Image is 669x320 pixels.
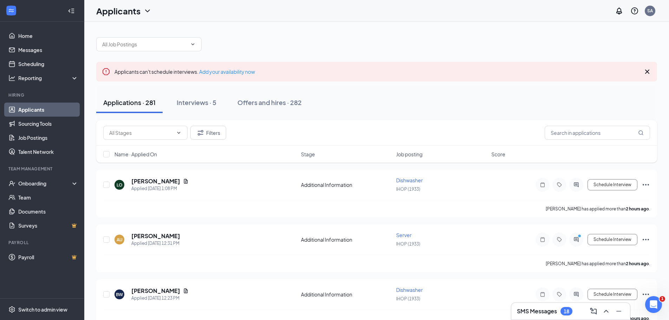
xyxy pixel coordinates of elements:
[8,92,77,98] div: Hiring
[237,98,302,107] div: Offers and hires · 282
[131,177,180,185] h5: [PERSON_NAME]
[396,241,420,247] span: IHOP (1933)
[183,178,189,184] svg: Document
[396,151,422,158] span: Job posting
[572,237,581,242] svg: ActiveChat
[546,206,650,212] p: [PERSON_NAME] has applied more than .
[538,237,547,242] svg: Note
[114,68,255,75] span: Applicants can't schedule interviews.
[8,74,15,81] svg: Analysis
[396,296,420,301] span: IHOP (1933)
[131,287,180,295] h5: [PERSON_NAME]
[642,290,650,299] svg: Ellipses
[642,181,650,189] svg: Ellipses
[588,234,637,245] button: Schedule Interview
[18,145,78,159] a: Talent Network
[396,177,423,183] span: Dishwasher
[396,187,420,192] span: IHOP (1933)
[68,7,75,14] svg: Collapse
[602,307,610,315] svg: ChevronUp
[301,181,392,188] div: Additional Information
[18,103,78,117] a: Applicants
[576,234,585,240] svg: PrimaryDot
[18,43,78,57] a: Messages
[8,166,77,172] div: Team Management
[116,292,123,298] div: BW
[546,261,650,267] p: [PERSON_NAME] has applied more than .
[538,292,547,297] svg: Note
[131,295,189,302] div: Applied [DATE] 12:23 PM
[642,235,650,244] svg: Ellipses
[18,131,78,145] a: Job Postings
[143,7,152,15] svg: ChevronDown
[643,67,651,76] svg: Cross
[613,306,624,317] button: Minimize
[18,250,78,264] a: PayrollCrown
[545,126,650,140] input: Search in applications
[103,98,156,107] div: Applications · 281
[601,306,612,317] button: ChevronUp
[190,41,196,47] svg: ChevronDown
[18,180,72,187] div: Onboarding
[8,7,15,14] svg: WorkstreamLogo
[18,306,67,313] div: Switch to admin view
[630,7,639,15] svg: QuestionInfo
[177,98,216,107] div: Interviews · 5
[647,8,653,14] div: SA
[615,307,623,315] svg: Minimize
[102,67,110,76] svg: Error
[301,291,392,298] div: Additional Information
[588,289,637,300] button: Schedule Interview
[589,307,598,315] svg: ComposeMessage
[615,7,623,15] svg: Notifications
[131,185,189,192] div: Applied [DATE] 1:08 PM
[301,151,315,158] span: Stage
[8,306,15,313] svg: Settings
[18,29,78,43] a: Home
[626,261,649,266] b: 2 hours ago
[117,182,123,188] div: LO
[396,232,412,238] span: Server
[638,130,644,136] svg: MagnifyingGlass
[117,237,123,243] div: AU
[109,129,173,137] input: All Stages
[555,292,564,297] svg: Tag
[183,288,189,294] svg: Document
[18,190,78,204] a: Team
[114,151,157,158] span: Name · Applied On
[196,129,205,137] svg: Filter
[588,306,599,317] button: ComposeMessage
[645,296,662,313] iframe: Intercom live chat
[588,179,637,190] button: Schedule Interview
[18,74,79,81] div: Reporting
[301,236,392,243] div: Additional Information
[18,57,78,71] a: Scheduling
[131,240,180,247] div: Applied [DATE] 12:31 PM
[564,308,569,314] div: 18
[96,5,140,17] h1: Applicants
[18,117,78,131] a: Sourcing Tools
[18,204,78,218] a: Documents
[538,182,547,188] svg: Note
[660,296,665,302] span: 1
[396,287,423,293] span: Dishwasher
[190,126,226,140] button: Filter Filters
[102,40,187,48] input: All Job Postings
[572,182,581,188] svg: ActiveChat
[18,218,78,233] a: SurveysCrown
[626,206,649,211] b: 2 hours ago
[572,292,581,297] svg: ActiveChat
[8,240,77,246] div: Payroll
[199,68,255,75] a: Add your availability now
[517,307,557,315] h3: SMS Messages
[555,237,564,242] svg: Tag
[555,182,564,188] svg: Tag
[491,151,505,158] span: Score
[8,180,15,187] svg: UserCheck
[176,130,182,136] svg: ChevronDown
[131,232,180,240] h5: [PERSON_NAME]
